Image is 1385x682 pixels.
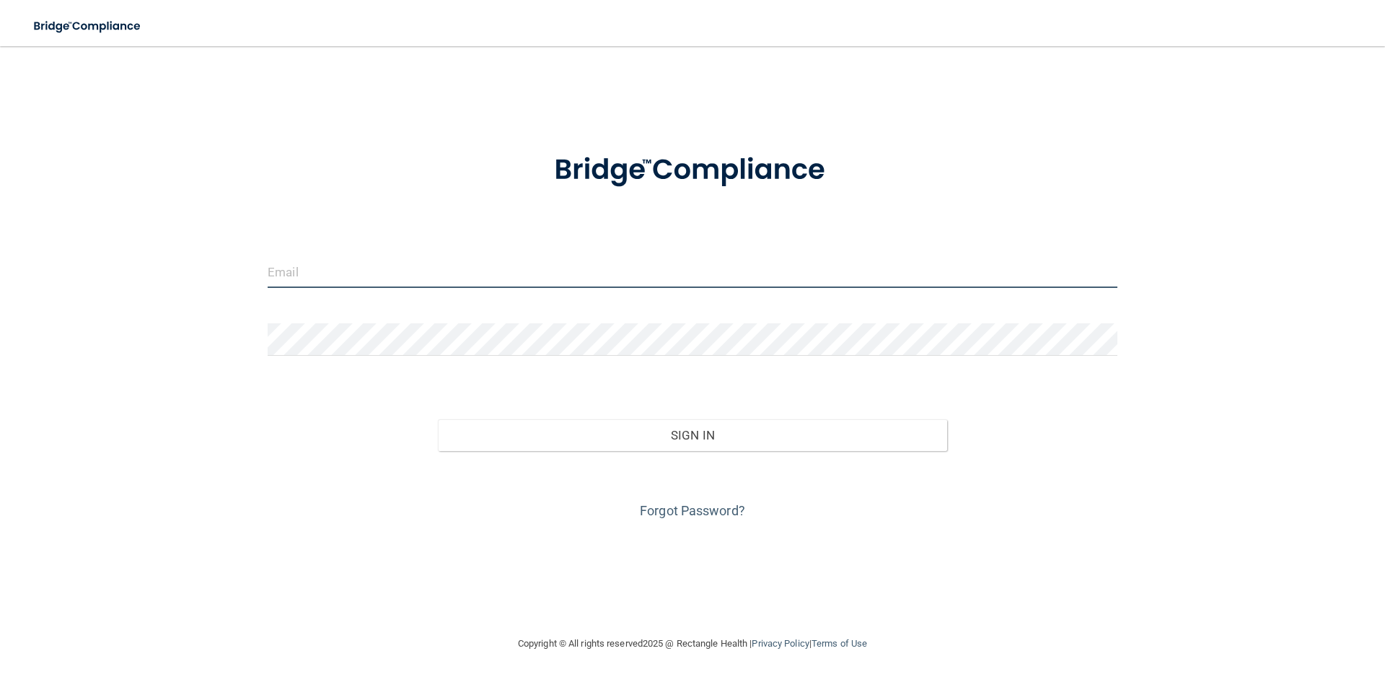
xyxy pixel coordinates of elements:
[22,12,154,41] img: bridge_compliance_login_screen.278c3ca4.svg
[524,133,861,208] img: bridge_compliance_login_screen.278c3ca4.svg
[640,503,745,518] a: Forgot Password?
[812,638,867,649] a: Terms of Use
[438,419,948,451] button: Sign In
[752,638,809,649] a: Privacy Policy
[268,255,1117,288] input: Email
[429,621,956,667] div: Copyright © All rights reserved 2025 @ Rectangle Health | |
